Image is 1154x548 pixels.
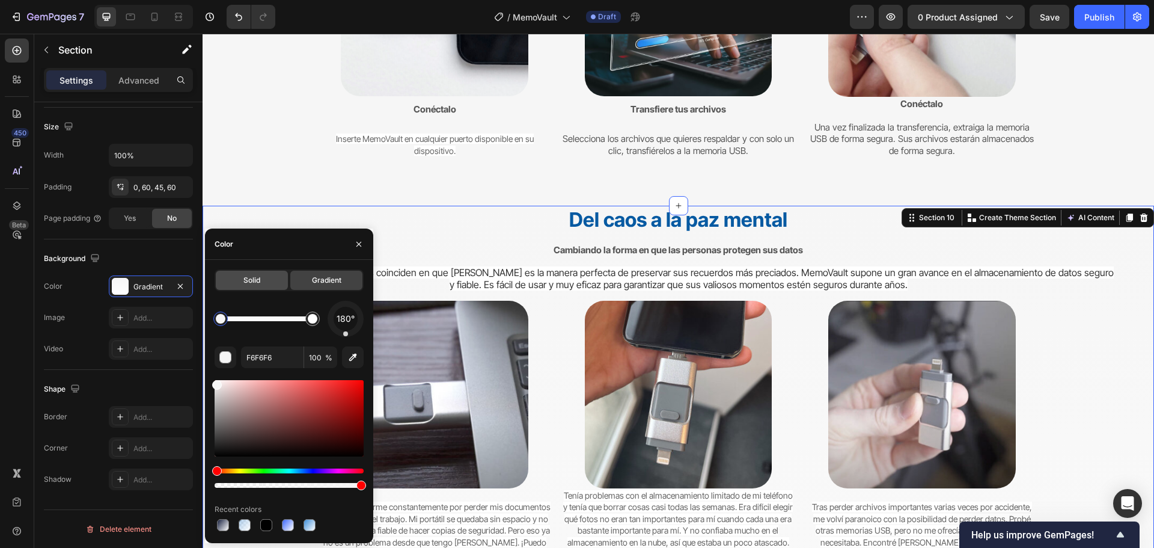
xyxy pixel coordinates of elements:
div: Border [44,411,67,422]
div: Recent colors [215,504,261,515]
div: Section 10 [714,179,754,189]
div: Color [44,281,63,292]
strong: Conéctalo [211,70,254,81]
div: Beta [9,220,29,230]
p: 7 [79,10,84,24]
button: AI Content [861,177,914,191]
div: Page padding [44,213,102,224]
button: Show survey - Help us improve GemPages! [971,528,1128,542]
p: Advanced [118,74,159,87]
span: Inserte MemoVault en cualquier puerto disponible en su dispositivo. [133,100,331,122]
span: Yes [124,213,136,224]
div: Padding [44,182,72,192]
iframe: Design area [203,34,1154,548]
div: Color [215,239,233,250]
div: Open Intercom Messenger [1113,489,1142,518]
div: Size [44,119,76,135]
span: Help us improve GemPages! [971,529,1113,541]
span: Gradient [312,275,341,286]
p: Create Theme Section [777,179,853,189]
span: 180° [337,312,355,326]
span: No [167,213,177,224]
span: 0 product assigned [918,11,998,23]
span: MemoVault [513,11,557,23]
div: Undo/Redo [227,5,275,29]
div: Hue [215,469,364,473]
strong: Transfiere tus archivos [428,70,524,81]
p: Una vez finalizada la transferencia, extraiga la memoria USB de forma segura. Sus archivos estará... [603,88,835,123]
div: Shadow [44,474,72,485]
span: Solía ​​preocuparme constantemente por perder mis documentos importantes del trabajo. Mi portátil... [117,468,348,537]
div: Image [44,312,65,323]
div: Add... [133,313,190,324]
strong: Del caos a la paz mental [367,174,585,198]
img: NS0zLTIuanBn-w_351.jpg [626,267,813,454]
button: Delete element [44,520,193,539]
div: Gradient [133,282,168,292]
span: % [325,353,332,363]
div: 450 [11,128,29,138]
p: Section [58,43,157,57]
div: Add... [133,443,190,454]
button: Publish [1074,5,1125,29]
strong: Cambiando la forma en que las personas protegen sus datos [351,211,600,222]
strong: Conéctalo [698,64,740,76]
span: Solid [243,275,260,286]
div: Publish [1084,11,1114,23]
div: 0, 60, 45, 60 [133,182,190,193]
div: Video [44,343,63,354]
div: Add... [133,475,190,485]
p: Selecciona los archivos que quieres respaldar y con solo un clic, transfiérelos a la memoria USB. [360,99,591,123]
img: NS0xLTEuanBn-w_351.jpg [138,267,325,454]
div: Background [44,251,102,267]
input: Auto [109,144,192,166]
span: Draft [598,11,616,22]
img: NS0yLTIuanBn-w_351.jpg [382,267,569,454]
div: Delete element [85,522,151,537]
div: Corner [44,443,68,454]
button: 7 [5,5,90,29]
div: Width [44,150,64,161]
button: Save [1030,5,1069,29]
div: Add... [133,344,190,355]
div: Add... [133,412,190,423]
div: Shape [44,381,82,398]
span: / [507,11,510,23]
span: Cientos de clientes satisfechos coinciden en que [PERSON_NAME] es la manera perfecta de preservar... [40,233,911,257]
input: Eg: FFFFFF [241,346,304,368]
button: 0 product assigned [908,5,1025,29]
span: Save [1040,12,1060,22]
p: Settings [60,74,93,87]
